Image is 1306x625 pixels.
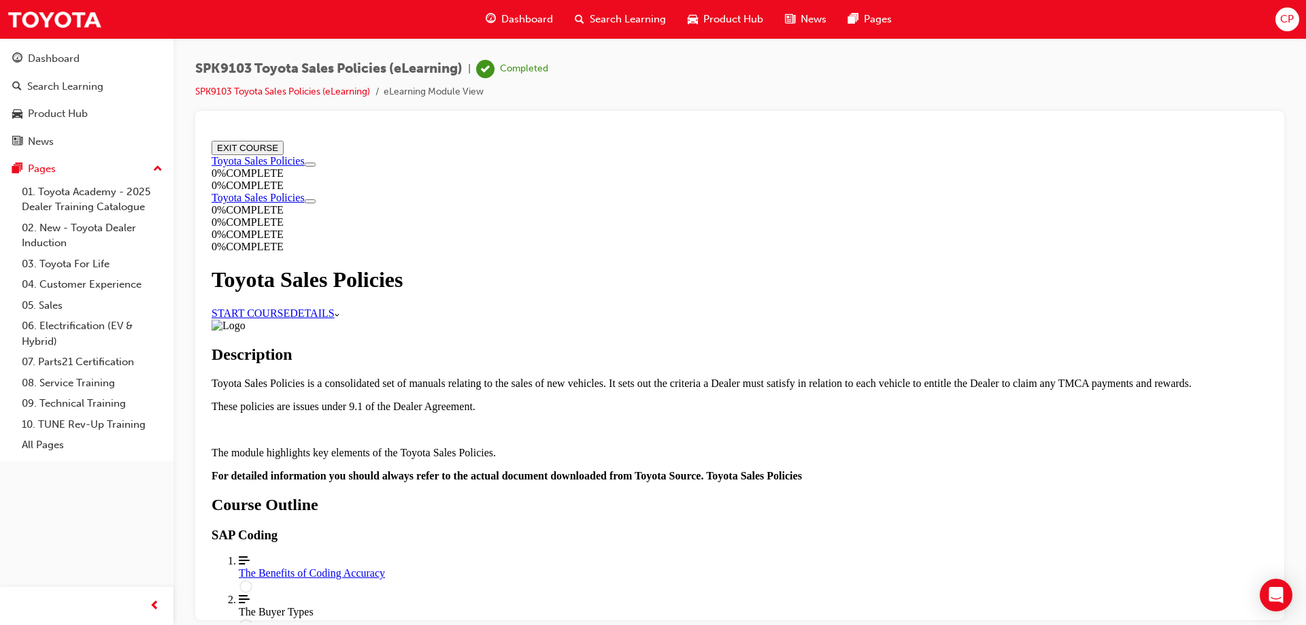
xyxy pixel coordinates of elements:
[677,5,774,33] a: car-iconProduct Hub
[864,12,892,27] span: Pages
[16,295,168,316] a: 05. Sales
[33,432,1062,444] div: The Benefits of Coding Accuracy
[28,51,80,67] div: Dashboard
[5,44,168,156] button: DashboardSearch LearningProduct HubNews
[688,11,698,28] span: car-icon
[5,265,1062,277] p: These policies are issues under 9.1 of the Dealer Agreement.
[5,44,1062,56] div: 0 % COMPLETE
[5,81,196,93] div: 0 % COMPLETE
[5,101,168,126] a: Product Hub
[848,11,858,28] span: pages-icon
[590,12,666,27] span: Search Learning
[5,32,1062,44] div: 0 % COMPLETE
[703,12,763,27] span: Product Hub
[153,161,163,178] span: up-icon
[84,172,133,184] a: DETAILS
[5,242,1062,254] p: Toyota Sales Policies is a consolidated set of manuals relating to the sales of new vehicles. It ...
[12,53,22,65] span: guage-icon
[16,182,168,218] a: 01. Toyota Academy - 2025 Dealer Training Catalogue
[468,61,471,77] span: |
[16,254,168,275] a: 03. Toyota For Life
[5,5,78,20] button: EXIT COURSE
[5,311,1062,324] p: The module highlights key elements of the Toyota Sales Policies.
[5,392,1062,407] h3: SAP Coding
[33,420,1062,458] a: The Benefits of Coding Accuracy
[16,316,168,352] a: 06. Electrification (EV & Hybrid)
[774,5,837,33] a: news-iconNews
[33,458,1062,509] span: The The Buyer Types lesson is currently unavailable: Lessons must be completed in order.
[16,393,168,414] a: 09. Technical Training
[195,61,463,77] span: SPK9103 Toyota Sales Policies (eLearning)
[1275,7,1299,31] button: CP
[501,12,553,27] span: Dashboard
[5,20,1062,56] section: Course Information
[5,129,168,154] a: News
[28,161,56,177] div: Pages
[1280,12,1294,27] span: CP
[16,435,168,456] a: All Pages
[476,60,495,78] span: learningRecordVerb_COMPLETE-icon
[16,274,168,295] a: 04. Customer Experience
[5,56,99,68] a: Toyota Sales Policies
[785,11,795,28] span: news-icon
[16,218,168,254] a: 02. New - Toyota Dealer Induction
[5,172,84,184] a: START COURSE
[475,5,564,33] a: guage-iconDashboard
[384,84,484,100] li: eLearning Module View
[16,373,168,394] a: 08. Service Training
[5,210,1062,229] h2: Description
[575,11,584,28] span: search-icon
[150,598,160,615] span: prev-icon
[28,106,88,122] div: Product Hub
[500,63,548,75] div: Completed
[5,46,168,71] a: Dashboard
[12,163,22,175] span: pages-icon
[16,414,168,435] a: 10. TUNE Rev-Up Training
[84,172,128,184] span: DETAILS
[5,132,1062,157] h1: Toyota Sales Policies
[486,11,496,28] span: guage-icon
[12,136,22,148] span: news-icon
[27,79,103,95] div: Search Learning
[5,156,168,182] button: Pages
[5,335,596,346] strong: For detailed information you should always refer to the actual document downloaded from Toyota So...
[33,471,1062,483] div: The Buyer Types
[801,12,826,27] span: News
[5,69,196,81] div: 0 % COMPLETE
[5,74,168,99] a: Search Learning
[28,134,54,150] div: News
[5,360,1062,379] h2: Course Outline
[12,108,22,120] span: car-icon
[1260,579,1292,611] div: Open Intercom Messenger
[5,105,1062,118] div: 0 % COMPLETE
[5,93,1062,105] div: 0 % COMPLETE
[5,20,99,31] a: Toyota Sales Policies
[195,86,370,97] a: SPK9103 Toyota Sales Policies (eLearning)
[12,81,22,93] span: search-icon
[7,4,102,35] img: Trak
[5,184,39,197] img: Logo
[5,56,196,93] section: Course Information
[564,5,677,33] a: search-iconSearch Learning
[837,5,903,33] a: pages-iconPages
[16,352,168,373] a: 07. Parts21 Certification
